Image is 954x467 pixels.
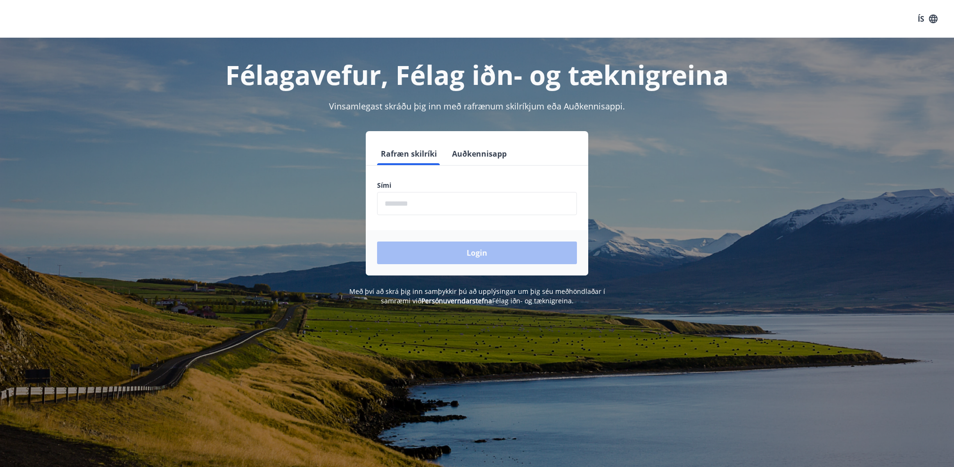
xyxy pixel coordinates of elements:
label: Sími [377,181,577,190]
a: Persónuverndarstefna [421,296,492,305]
button: ÍS [913,10,943,27]
h1: Félagavefur, Félag iðn- og tæknigreina [149,57,805,92]
span: Vinsamlegast skráðu þig inn með rafrænum skilríkjum eða Auðkennisappi. [329,100,625,112]
button: Auðkennisapp [448,142,510,165]
span: Með því að skrá þig inn samþykkir þú að upplýsingar um þig séu meðhöndlaðar í samræmi við Félag i... [349,287,605,305]
button: Rafræn skilríki [377,142,441,165]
